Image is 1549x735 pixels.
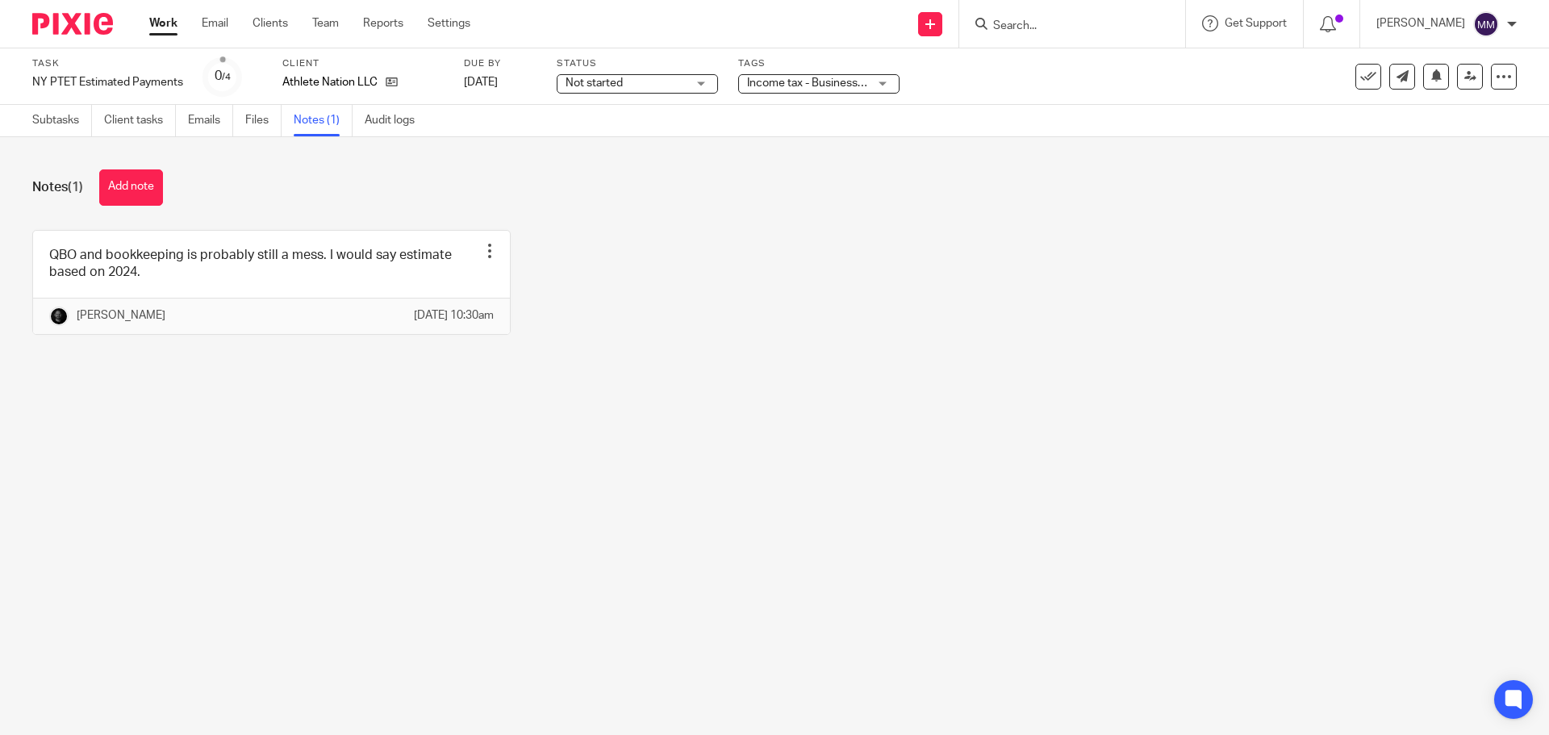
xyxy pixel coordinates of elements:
div: 0 [215,67,231,86]
a: Audit logs [365,105,427,136]
label: Status [557,57,718,70]
label: Due by [464,57,537,70]
a: Emails [188,105,233,136]
input: Search [992,19,1137,34]
span: Not started [566,77,623,89]
label: Task [32,57,183,70]
a: Clients [253,15,288,31]
a: Team [312,15,339,31]
p: [PERSON_NAME] [1376,15,1465,31]
p: [DATE] 10:30am [414,307,494,324]
img: Chris.jpg [49,307,69,326]
p: [PERSON_NAME] [77,307,165,324]
small: /4 [222,73,231,81]
label: Tags [738,57,900,70]
span: [DATE] [464,77,498,88]
p: Athlete Nation LLC [282,74,378,90]
h1: Notes [32,179,83,196]
a: Client tasks [104,105,176,136]
a: Email [202,15,228,31]
button: Add note [99,169,163,206]
label: Client [282,57,444,70]
a: Reports [363,15,403,31]
a: Subtasks [32,105,92,136]
span: Get Support [1225,18,1287,29]
a: Settings [428,15,470,31]
a: Notes (1) [294,105,353,136]
span: Income tax - Business + 1 [747,77,875,89]
a: Files [245,105,282,136]
div: NY PTET Estimated Payments [32,74,183,90]
span: (1) [68,181,83,194]
img: Pixie [32,13,113,35]
img: svg%3E [1473,11,1499,37]
a: Work [149,15,177,31]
